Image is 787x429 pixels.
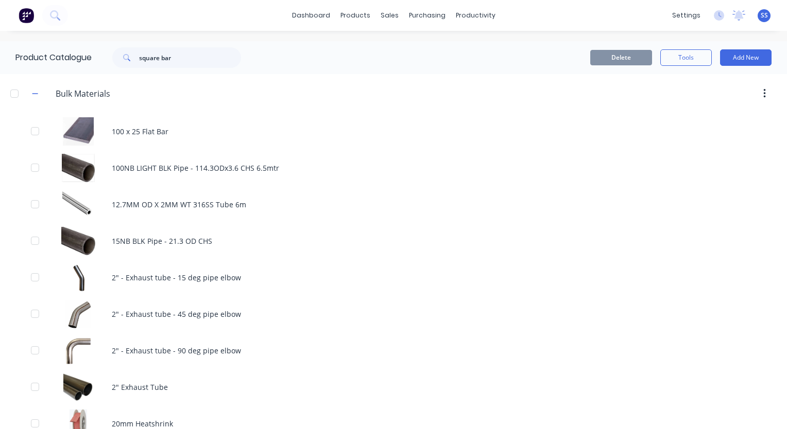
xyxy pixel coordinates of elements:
button: Add New [720,49,772,66]
div: purchasing [404,8,451,23]
button: Tools [660,49,712,66]
input: Search... [139,47,241,68]
div: settings [667,8,706,23]
div: sales [375,8,404,23]
div: products [335,8,375,23]
div: productivity [451,8,501,23]
a: dashboard [287,8,335,23]
button: Delete [590,50,652,65]
input: Enter category name [56,87,178,100]
img: Factory [19,8,34,23]
span: SS [761,11,768,20]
